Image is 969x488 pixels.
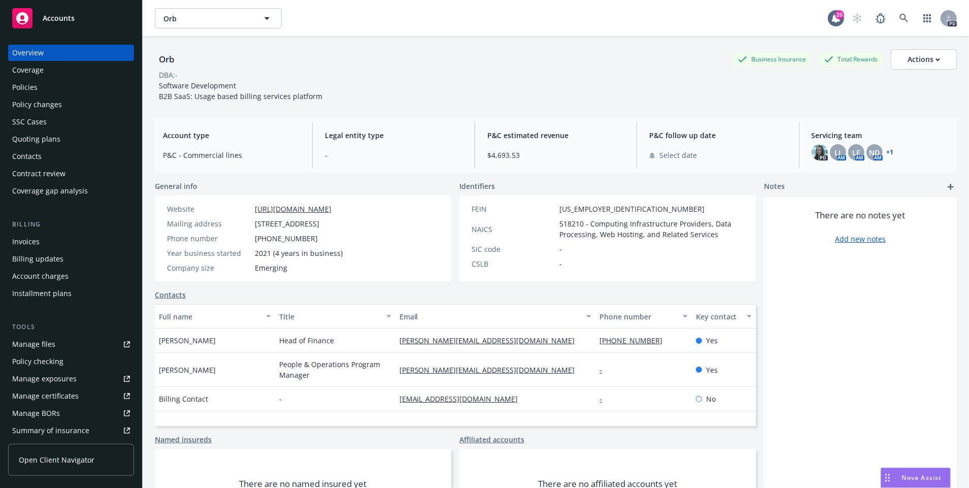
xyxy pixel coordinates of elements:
span: [STREET_ADDRESS] [255,218,319,229]
a: Add new notes [835,234,886,244]
a: Overview [8,45,134,61]
div: Manage exposures [12,371,77,387]
span: [US_EMPLOYER_IDENTIFICATION_NUMBER] [559,204,705,214]
a: Manage BORs [8,405,134,421]
div: Billing updates [12,251,63,267]
div: Invoices [12,234,40,250]
div: NAICS [472,224,555,235]
div: Policies [12,79,38,95]
a: Named insureds [155,434,212,445]
div: Summary of insurance [12,422,89,439]
span: [PERSON_NAME] [159,335,216,346]
div: Actions [908,50,940,69]
img: photo [812,144,828,160]
span: Yes [706,365,718,375]
a: Quoting plans [8,131,134,147]
span: P&C estimated revenue [487,130,624,141]
span: - [559,244,562,254]
a: Affiliated accounts [459,434,524,445]
a: Coverage gap analysis [8,183,134,199]
div: Total Rewards [819,53,883,66]
a: [URL][DOMAIN_NAME] [255,204,331,214]
div: Email [399,311,581,322]
span: Nova Assist [902,473,942,482]
span: Notes [764,181,785,193]
a: Manage files [8,336,134,352]
a: Policy changes [8,96,134,113]
div: SSC Cases [12,114,47,130]
span: No [706,394,716,404]
div: Account charges [12,268,69,284]
span: Select date [659,150,697,160]
span: Software Development B2B SaaS: Usage based billing services platform [159,81,322,101]
a: Switch app [917,8,938,28]
a: Installment plans [8,285,134,302]
span: - [325,150,462,160]
span: - [279,394,282,404]
div: Title [279,311,380,322]
span: There are no notes yet [816,209,906,221]
a: [EMAIL_ADDRESS][DOMAIN_NAME] [399,394,526,404]
div: Website [167,204,251,214]
div: SIC code [472,244,555,254]
span: Account type [163,130,300,141]
button: Key contact [692,304,756,329]
span: LF [852,147,860,158]
span: P&C - Commercial lines [163,150,300,160]
a: Contract review [8,166,134,182]
span: - [559,258,562,269]
span: P&C follow up date [649,130,786,141]
a: SSC Cases [8,114,134,130]
span: Orb [163,13,251,24]
a: Account charges [8,268,134,284]
div: Orb [155,53,179,66]
div: Business Insurance [733,53,811,66]
div: FEIN [472,204,555,214]
a: Report a Bug [871,8,891,28]
div: Coverage gap analysis [12,183,88,199]
span: Emerging [255,263,287,273]
span: Manage exposures [8,371,134,387]
button: Phone number [595,304,691,329]
a: add [945,181,957,193]
a: - [599,365,610,375]
div: Overview [12,45,44,61]
span: 2021 (4 years in business) [255,248,343,258]
span: Open Client Navigator [19,454,94,465]
div: Year business started [167,248,251,258]
span: Head of Finance [279,335,334,346]
div: Phone number [599,311,676,322]
a: - [599,394,610,404]
div: Billing [8,219,134,230]
a: Manage certificates [8,388,134,404]
a: Invoices [8,234,134,250]
a: Summary of insurance [8,422,134,439]
div: Coverage [12,62,44,78]
span: Yes [706,335,718,346]
div: Contacts [12,148,42,165]
div: Contract review [12,166,65,182]
button: Actions [891,49,957,70]
a: [PERSON_NAME][EMAIL_ADDRESS][DOMAIN_NAME] [399,365,583,375]
button: Email [395,304,596,329]
a: Contacts [155,289,186,300]
span: Identifiers [459,181,495,191]
span: [PHONE_NUMBER] [255,233,318,244]
div: DBA: - [159,70,178,80]
div: 20 [835,10,844,19]
a: +1 [887,149,894,155]
a: Policies [8,79,134,95]
a: Accounts [8,4,134,32]
span: [PERSON_NAME] [159,365,216,375]
div: Installment plans [12,285,72,302]
div: Company size [167,263,251,273]
div: Policy changes [12,96,62,113]
a: Search [894,8,914,28]
div: Phone number [167,233,251,244]
div: Drag to move [881,468,894,487]
div: CSLB [472,258,555,269]
div: Key contact [696,311,741,322]
a: [PERSON_NAME][EMAIL_ADDRESS][DOMAIN_NAME] [399,336,583,345]
div: Policy checking [12,353,63,370]
a: Policy checking [8,353,134,370]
